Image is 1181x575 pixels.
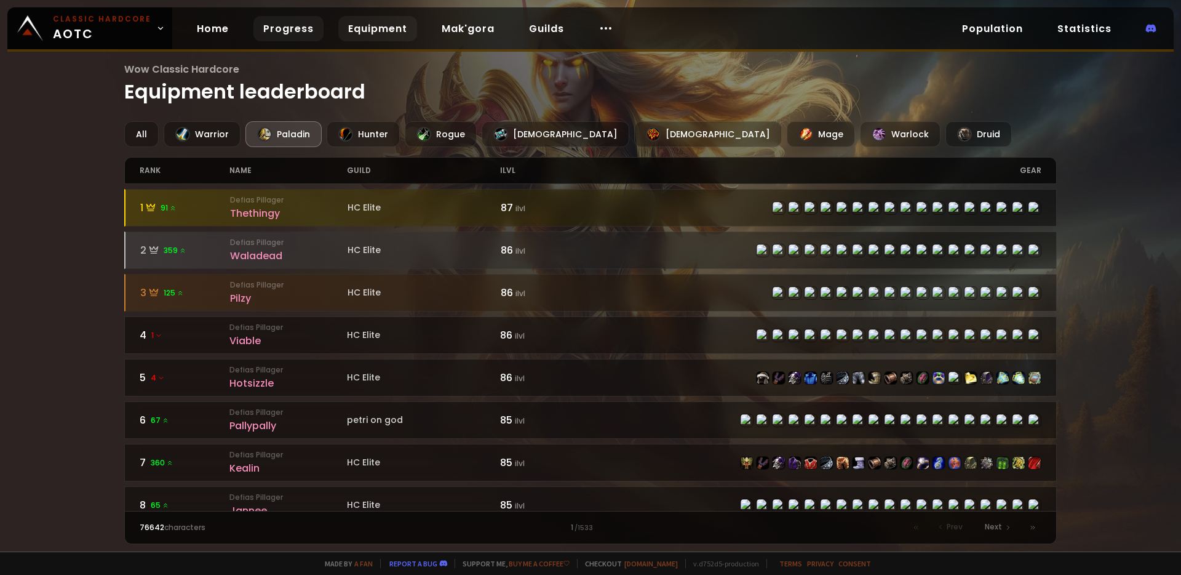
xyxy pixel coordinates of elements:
div: Paladin [245,121,322,147]
img: item-18510 [964,457,977,469]
small: ilvl [515,373,525,384]
a: Statistics [1048,16,1121,41]
div: characters [140,522,365,533]
div: Jannee [229,503,347,518]
span: 125 [164,287,184,299]
div: petri on god [347,414,500,427]
div: HC Elite [347,371,500,384]
small: Defias Pillager [230,195,348,206]
small: ilvl [515,288,525,299]
div: Warlock [860,121,940,147]
div: All [124,121,159,147]
div: 1 [365,522,816,533]
div: HC Elite [347,456,500,469]
div: Pallypally [229,418,347,433]
img: item-23192 [1028,457,1041,469]
small: ilvl [515,458,525,468]
small: ilvl [515,331,525,341]
div: 85 [500,455,590,470]
div: HC Elite [347,499,500,512]
span: v. d752d5 - production [685,559,759,568]
a: 191 Defias PillagerThethingyHC Elite87 ilvlitem-22428item-21712item-22429item-22425item-21582item... [124,189,1057,227]
a: Mak'gora [432,16,504,41]
div: HC Elite [348,244,501,257]
a: Buy me a coffee [509,559,570,568]
div: name [229,158,347,183]
a: Privacy [807,559,833,568]
div: HC Elite [348,201,501,214]
img: item-21620 [917,372,929,384]
a: 667 Defias PillagerPallypallypetri on god85 ilvlitem-22428item-21712item-22429item-14617item-2242... [124,401,1057,439]
span: Prev [947,521,963,533]
a: Terms [779,559,802,568]
div: Mage [787,121,855,147]
img: item-19145 [805,457,817,469]
span: 65 [151,500,169,511]
div: 5 [140,370,230,385]
div: Pilzy [230,291,348,306]
span: 359 [164,245,186,256]
a: Consent [838,559,871,568]
span: 76642 [140,522,164,533]
div: Rogue [405,121,477,147]
small: / 1533 [575,523,593,533]
img: item-22429 [789,372,801,384]
span: 91 [161,203,177,214]
img: item-4335 [789,457,801,469]
div: 4 [140,328,230,343]
img: item-22429 [773,457,785,469]
small: Defias Pillager [230,237,348,248]
div: guild [347,158,500,183]
div: HC Elite [348,286,501,299]
small: Defias Pillager [229,407,347,418]
div: 7 [140,455,230,470]
small: Defias Pillager [230,279,348,291]
img: item-21839 [980,457,993,469]
img: item-23201 [1012,457,1025,469]
div: 86 [500,370,590,385]
span: Next [985,521,1002,533]
img: item-21620 [901,457,913,469]
div: Waladead [230,248,348,263]
a: Classic HardcoreAOTC [7,7,172,49]
a: 54 Defias PillagerHotsizzleHC Elite86 ilvlitem-22428item-21712item-22429item-6384item-22425item-2... [124,359,1057,396]
div: rank [140,158,230,183]
span: 4 [151,372,165,384]
img: item-22424 [885,372,897,384]
div: Druid [945,121,1012,147]
img: item-19395 [964,372,977,384]
small: ilvl [515,203,525,214]
small: Classic Hardcore [53,14,151,25]
img: item-19437 [853,457,865,469]
div: ilvl [500,158,590,183]
div: Viable [229,333,347,348]
img: item-18472 [932,457,945,469]
div: 85 [500,412,590,428]
a: Population [952,16,1033,41]
a: Equipment [338,16,417,41]
div: 85 [500,497,590,513]
a: 41 Defias PillagerViableHC Elite86 ilvlitem-22428item-21712item-22429item-2577item-22425item-2243... [124,316,1057,354]
div: [DEMOGRAPHIC_DATA] [634,121,782,147]
img: item-22424 [869,457,881,469]
span: 67 [151,415,169,426]
div: HC Elite [347,329,500,342]
img: item-21583 [980,372,993,384]
div: Warrior [164,121,241,147]
span: Wow Classic Hardcore [124,62,1057,77]
a: 2359 Defias PillagerWaladeadHC Elite86 ilvlitem-22428item-21712item-22429item-11840item-22425item... [124,231,1057,269]
img: item-22430 [869,372,881,384]
img: item-23006 [1028,372,1041,384]
a: 7360 Defias PillagerKealinHC Elite85 ilvlitem-21669item-21712item-22429item-4335item-19145item-22... [124,444,1057,481]
div: Thethingy [230,206,348,221]
a: a fan [354,559,373,568]
img: item-21625 [948,457,961,469]
div: 8 [140,497,230,513]
img: item-22427 [853,372,865,384]
small: Defias Pillager [229,449,347,460]
img: item-23075 [996,457,1009,469]
a: Guilds [519,16,574,41]
a: [DOMAIN_NAME] [624,559,678,568]
div: 86 [500,328,590,343]
span: Checkout [577,559,678,568]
